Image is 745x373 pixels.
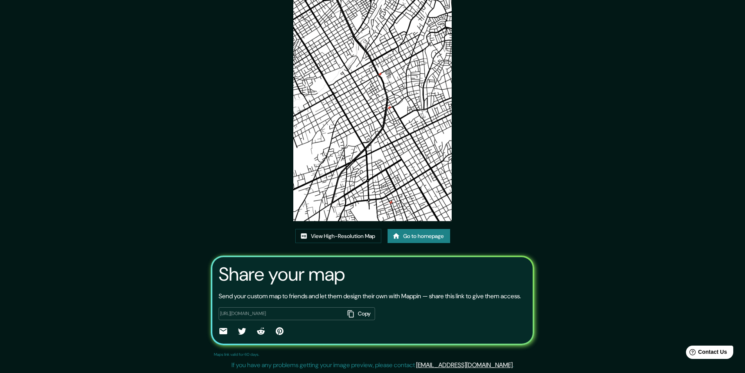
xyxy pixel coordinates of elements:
p: If you have any problems getting your image preview, please contact . [232,360,514,370]
a: Go to homepage [388,229,450,243]
a: View High-Resolution Map [295,229,381,243]
a: [EMAIL_ADDRESS][DOMAIN_NAME] [416,361,513,369]
button: Copy [345,307,375,320]
p: Send your custom map to friends and let them design their own with Mappin — share this link to gi... [219,292,521,301]
h3: Share your map [219,263,345,285]
p: Maps link valid for 60 days. [214,351,259,357]
iframe: Help widget launcher [675,342,736,364]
